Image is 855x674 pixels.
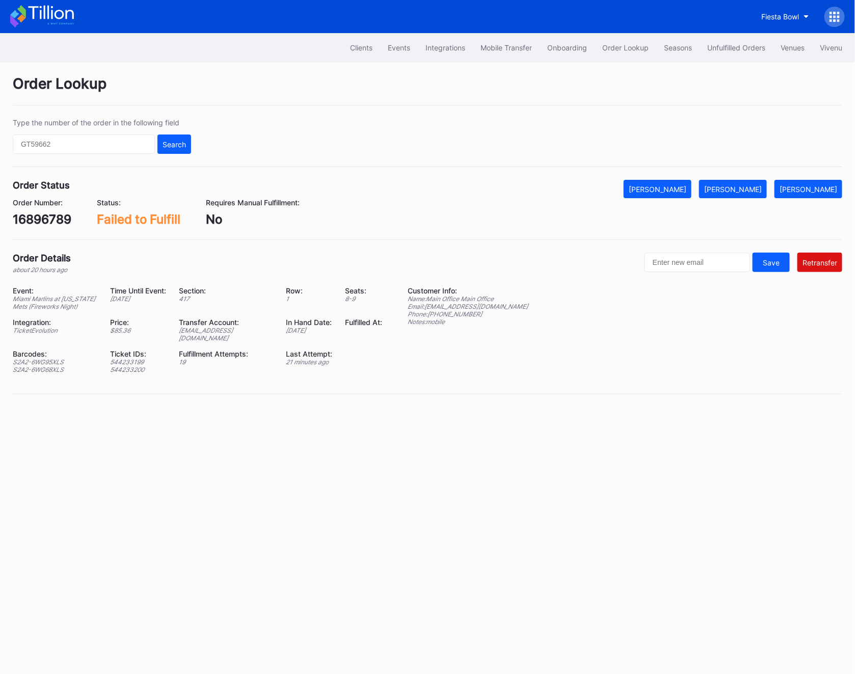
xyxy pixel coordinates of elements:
div: 19 [179,358,274,366]
button: Fiesta Bowl [754,7,817,26]
div: [EMAIL_ADDRESS][DOMAIN_NAME] [179,327,274,342]
div: Email: [EMAIL_ADDRESS][DOMAIN_NAME] [408,303,528,310]
div: TicketEvolution [13,327,98,334]
div: Last Attempt: [286,349,332,358]
button: Unfulfilled Orders [700,38,773,57]
div: Save [763,258,780,267]
div: No [206,212,300,227]
input: Enter new email [645,253,750,272]
div: Notes: mobile [408,318,528,326]
div: Fulfilled At: [345,318,382,327]
button: Order Lookup [595,38,656,57]
div: Type the number of the order in the following field [13,118,191,127]
div: 21 minutes ago [286,358,332,366]
div: Vivenu [820,43,842,52]
div: Events [388,43,410,52]
div: Order Lookup [13,75,842,105]
div: Order Lookup [602,43,649,52]
div: Phone: [PHONE_NUMBER] [408,310,528,318]
button: Onboarding [540,38,595,57]
div: Row: [286,286,332,295]
div: Fulfillment Attempts: [179,349,274,358]
button: Integrations [418,38,473,57]
div: [DATE] [111,295,167,303]
div: [PERSON_NAME] [780,185,837,194]
div: Onboarding [547,43,587,52]
button: Venues [773,38,812,57]
input: GT59662 [13,134,155,154]
div: [PERSON_NAME] [704,185,762,194]
div: 417 [179,295,274,303]
div: Fiesta Bowl [761,12,799,21]
div: Customer Info: [408,286,528,295]
div: Order Details [13,253,71,263]
div: Time Until Event: [111,286,167,295]
div: Price: [111,318,167,327]
button: Search [157,134,191,154]
div: Search [163,140,186,149]
button: Retransfer [797,253,842,272]
div: Name: Main Office Main Office [408,295,528,303]
div: Seasons [664,43,692,52]
div: S2A2-6WG68XLS [13,366,98,373]
div: Order Status [13,180,70,191]
div: Clients [350,43,372,52]
div: Retransfer [803,258,837,267]
div: 544233199 [111,358,167,366]
div: Seats: [345,286,382,295]
div: Barcodes: [13,349,98,358]
div: Unfulfilled Orders [707,43,765,52]
div: Transfer Account: [179,318,274,327]
button: Seasons [656,38,700,57]
div: Integrations [425,43,465,52]
div: Miami Marlins at [US_STATE] Mets (Fireworks Night) [13,295,98,310]
button: Mobile Transfer [473,38,540,57]
button: Vivenu [812,38,850,57]
div: Ticket IDs: [111,349,167,358]
div: [PERSON_NAME] [629,185,686,194]
div: $ 85.36 [111,327,167,334]
div: S2A2-6WG95XLS [13,358,98,366]
button: Clients [342,38,380,57]
div: Section: [179,286,274,295]
button: Events [380,38,418,57]
div: Status: [97,198,180,207]
button: [PERSON_NAME] [774,180,842,198]
div: about 20 hours ago [13,266,71,274]
div: Event: [13,286,98,295]
div: 544233200 [111,366,167,373]
div: [DATE] [286,327,332,334]
button: [PERSON_NAME] [624,180,691,198]
div: Failed to Fulfill [97,212,180,227]
div: 8 - 9 [345,295,382,303]
div: Requires Manual Fulfillment: [206,198,300,207]
button: Save [753,253,790,272]
button: [PERSON_NAME] [699,180,767,198]
div: Integration: [13,318,98,327]
div: Venues [781,43,805,52]
div: 16896789 [13,212,71,227]
div: In Hand Date: [286,318,332,327]
div: Order Number: [13,198,71,207]
div: Mobile Transfer [480,43,532,52]
div: 1 [286,295,332,303]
